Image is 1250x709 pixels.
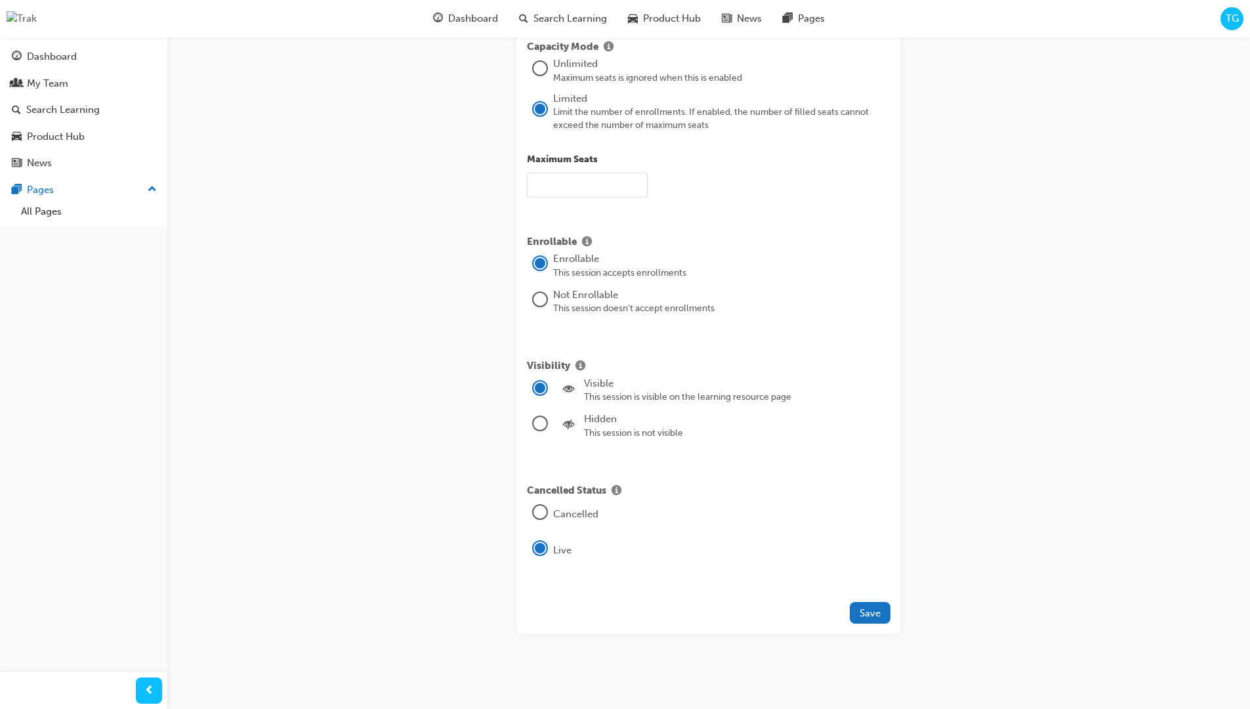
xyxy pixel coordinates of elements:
[12,78,22,90] span: people-icon
[5,178,162,202] button: Pages
[582,237,592,249] span: info-icon
[12,51,22,63] span: guage-icon
[5,45,162,69] a: Dashboard
[27,76,68,91] div: My Team
[570,358,591,375] button: Show info
[553,507,890,522] div: Cancelled
[433,11,443,27] span: guage-icon
[628,11,638,27] span: car-icon
[5,151,162,175] a: News
[448,11,498,26] span: Dashboard
[12,158,22,169] span: news-icon
[553,302,890,315] div: This session doesn't accept enrollments
[584,412,890,427] div: Hidden
[575,361,585,373] span: info-icon
[612,486,621,498] span: info-icon
[798,11,825,26] span: Pages
[772,5,835,32] a: pages-iconPages
[509,5,617,32] a: search-iconSearch Learning
[527,39,598,56] span: Capacity Mode
[519,11,528,27] span: search-icon
[564,420,573,432] span: noeye-icon
[144,683,154,699] span: prev-icon
[584,427,890,440] div: This session is not visible
[148,181,157,198] span: up-icon
[553,543,890,558] div: Live
[711,5,772,32] a: news-iconNews
[553,251,890,267] div: Enrollable
[553,267,890,280] div: This session accepts enrollments
[27,129,85,144] div: Product Hub
[12,104,21,116] span: search-icon
[5,98,162,122] a: Search Learning
[27,49,77,64] div: Dashboard
[533,11,607,26] span: Search Learning
[643,11,701,26] span: Product Hub
[617,5,711,32] a: car-iconProduct Hub
[26,102,100,118] div: Search Learning
[553,56,890,72] div: Unlimited
[27,183,54,198] div: Pages
[553,72,890,85] div: Maximum seats is ignored when this is enabled
[5,42,162,178] button: DashboardMy TeamSearch LearningProduct HubNews
[553,91,890,106] div: Limited
[783,11,793,27] span: pages-icon
[527,483,606,500] span: Cancelled Status
[577,234,597,251] button: Show info
[12,184,22,196] span: pages-icon
[584,376,890,391] div: Visible
[606,483,627,500] button: Show info
[564,385,573,397] span: eye-icon
[604,42,614,54] span: info-icon
[12,131,22,143] span: car-icon
[553,288,890,303] div: Not Enrollable
[860,607,881,619] span: Save
[1226,11,1239,26] span: TG
[553,106,890,131] div: Limit the number of enrollments. If enabled, the number of filled seats cannot exceed the number ...
[1220,7,1243,30] button: TG
[598,39,619,56] button: Show info
[527,358,570,375] span: Visibility
[16,202,162,222] a: All Pages
[850,602,890,624] button: Save
[737,11,762,26] span: News
[5,125,162,149] a: Product Hub
[527,234,577,251] span: Enrollable
[7,11,37,26] img: Trak
[584,391,890,404] div: This session is visible on the learning resource page
[27,156,52,171] div: News
[423,5,509,32] a: guage-iconDashboard
[527,152,890,167] p: Maximum Seats
[5,72,162,96] a: My Team
[722,11,732,27] span: news-icon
